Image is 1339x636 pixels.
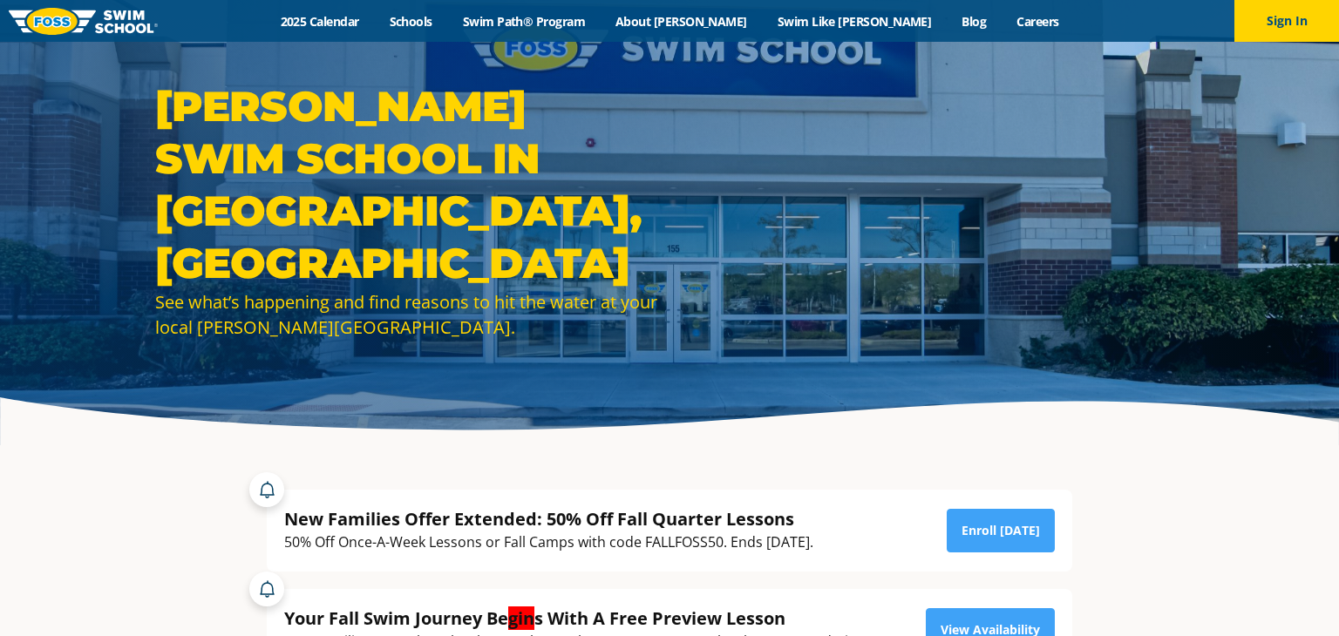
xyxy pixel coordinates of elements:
[284,606,869,630] div: Your Fall Swim Journey Be s With A Free Preview Lesson
[155,289,661,340] div: See what’s happening and find reasons to hit the water at your local [PERSON_NAME][GEOGRAPHIC_DATA].
[284,507,813,531] div: New Families Offer Extended: 50% Off Fall Quarter Lessons
[155,80,661,289] h1: [PERSON_NAME] Swim School in [GEOGRAPHIC_DATA], [GEOGRAPHIC_DATA]
[947,13,1002,30] a: Blog
[762,13,947,30] a: Swim Like [PERSON_NAME]
[265,13,374,30] a: 2025 Calendar
[374,13,447,30] a: Schools
[1002,13,1074,30] a: Careers
[284,531,813,554] div: 50% Off Once-A-Week Lessons or Fall Camps with code FALLFOSS50. Ends [DATE].
[947,509,1055,552] a: Enroll [DATE]
[508,606,534,630] em: gin
[601,13,763,30] a: About [PERSON_NAME]
[447,13,600,30] a: Swim Path® Program
[9,8,158,35] img: FOSS Swim School Logo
